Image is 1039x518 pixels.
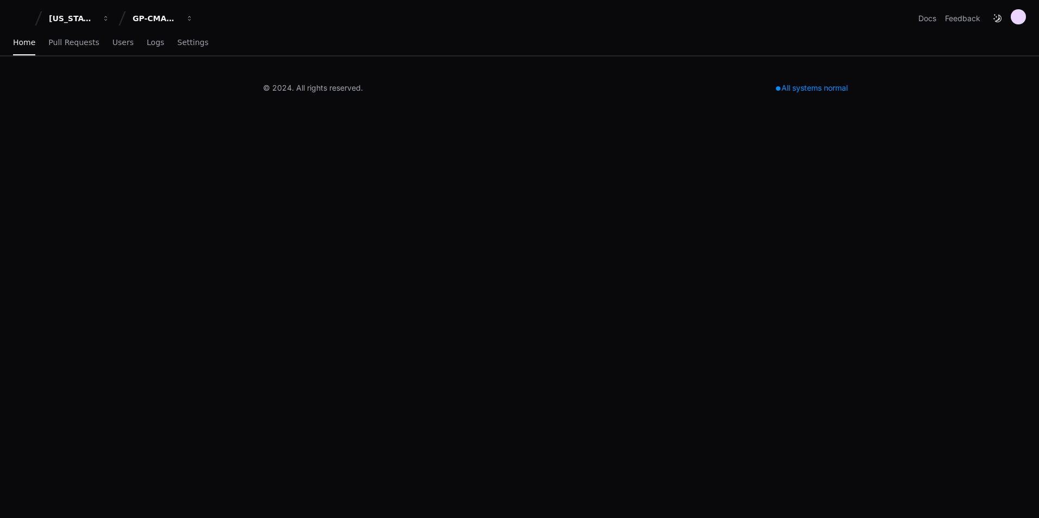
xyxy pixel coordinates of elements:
[177,39,208,46] span: Settings
[13,39,35,46] span: Home
[945,13,980,24] button: Feedback
[769,80,854,96] div: All systems normal
[147,30,164,55] a: Logs
[177,30,208,55] a: Settings
[13,30,35,55] a: Home
[45,9,114,28] button: [US_STATE] Pacific
[49,13,96,24] div: [US_STATE] Pacific
[128,9,198,28] button: GP-CMAG-MP2
[48,39,99,46] span: Pull Requests
[263,83,363,93] div: © 2024. All rights reserved.
[112,30,134,55] a: Users
[48,30,99,55] a: Pull Requests
[112,39,134,46] span: Users
[918,13,936,24] a: Docs
[147,39,164,46] span: Logs
[133,13,179,24] div: GP-CMAG-MP2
